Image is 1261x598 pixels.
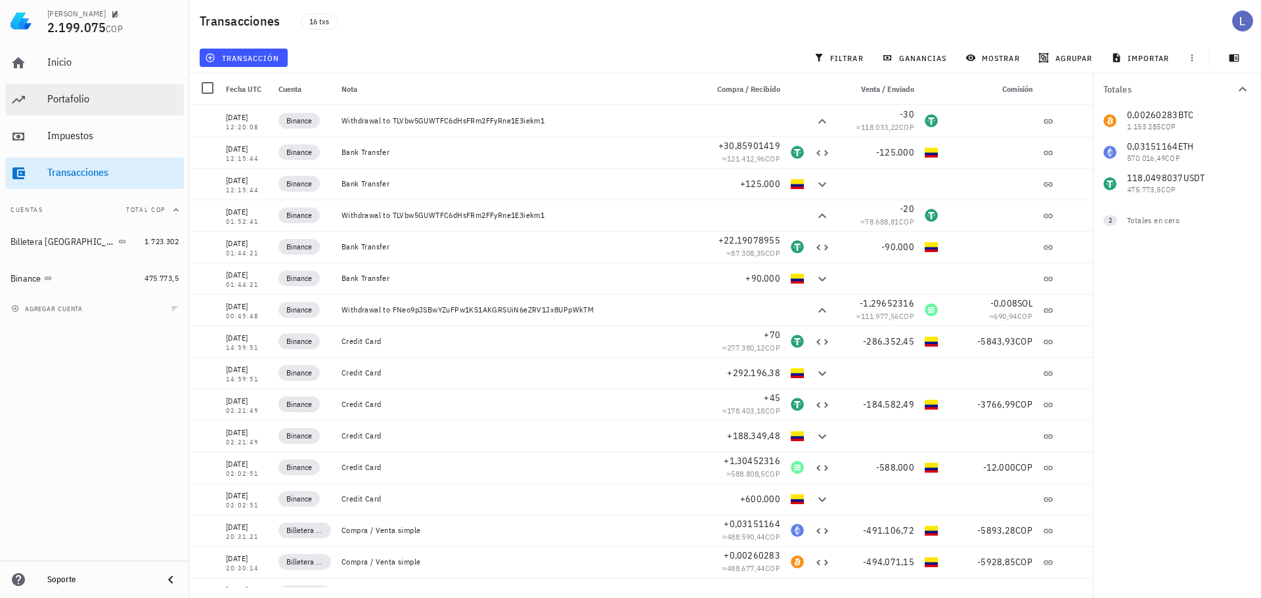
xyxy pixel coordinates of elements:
[731,469,765,479] span: 588.808,5
[226,552,268,565] div: [DATE]
[47,18,106,36] span: 2.199.075
[208,53,279,63] span: transacción
[977,398,1015,410] span: -3766,99
[722,154,780,163] span: ≈
[336,74,701,105] div: Nota
[1114,53,1170,63] span: importar
[286,366,312,379] span: Binance
[791,461,804,474] div: SOL-icon
[342,116,696,126] div: Withdrawal to TLVbw5GUWTFC6dHsFRm2FFyRne1E3iekm1
[726,469,780,479] span: ≈
[925,303,938,316] div: SOL-icon
[1017,297,1032,309] span: SOL
[791,366,804,379] div: COP-icon
[724,549,780,561] span: +0,00260283
[968,53,1020,63] span: mostrar
[11,11,32,32] img: LedgiFi
[925,146,938,159] div: COP-icon
[835,74,919,105] div: Venta / Enviado
[701,74,785,105] div: Compra / Recibido
[745,272,780,284] span: +90.000
[286,303,312,316] span: Binance
[144,273,179,283] span: 475.773,5
[106,23,123,35] span: COP
[126,205,166,214] span: Total COP
[1033,49,1100,67] button: agrupar
[342,431,696,441] div: Credit Card
[5,121,184,152] a: Impuestos
[226,219,268,225] div: 01:52:41
[960,49,1028,67] button: mostrar
[47,9,106,19] div: [PERSON_NAME]
[226,313,268,320] div: 00:45:48
[717,84,780,94] span: Compra / Recibido
[722,406,780,416] span: ≈
[885,53,946,63] span: ganancias
[286,335,312,348] span: Binance
[860,217,914,226] span: ≈
[925,398,938,411] div: COP-icon
[226,439,268,446] div: 02:21:49
[719,140,780,152] span: +30,85901419
[740,178,780,190] span: +125.000
[861,84,914,94] span: Venta / Enviado
[1015,461,1032,473] span: COP
[727,532,765,542] span: 488.590,44
[226,471,268,477] div: 02:02:51
[226,345,268,351] div: 14:59:51
[722,563,780,573] span: ≈
[726,248,780,258] span: ≈
[226,395,268,408] div: [DATE]
[342,84,357,94] span: Nota
[816,53,864,63] span: filtrar
[226,124,268,131] div: 12:20:08
[342,179,696,189] div: Bank Transfer
[900,108,914,120] span: -30
[226,584,268,597] div: [DATE]
[1015,398,1032,410] span: COP
[731,248,765,258] span: 87.308,35
[5,84,184,116] a: Portafolio
[1109,215,1112,226] span: 2
[226,282,268,288] div: 01:44:21
[226,237,268,250] div: [DATE]
[727,343,765,352] span: 277.380,12
[727,406,765,416] span: 178.403,18
[1015,335,1032,347] span: COP
[226,331,268,345] div: [DATE]
[273,74,336,105] div: Cuenta
[226,174,268,187] div: [DATE]
[5,263,184,294] a: Binance 475.773,5
[977,335,1015,347] span: -5843,93
[764,329,780,341] span: +70
[342,273,696,284] div: Bank Transfer
[226,502,268,509] div: 02:02:51
[11,236,116,247] div: Billetera [GEOGRAPHIC_DATA]
[877,49,955,67] button: ganancias
[865,217,899,226] span: 78.688,81
[342,242,696,252] div: Bank Transfer
[342,147,696,158] div: Bank Transfer
[876,146,914,158] span: -125.000
[1015,524,1032,536] span: COP
[727,430,780,442] span: +188.349,48
[226,142,268,156] div: [DATE]
[791,555,804,568] div: BTC-icon
[342,462,696,473] div: Credit Card
[724,518,780,530] span: +0,03151164
[221,74,273,105] div: Fecha UTC
[5,226,184,257] a: Billetera [GEOGRAPHIC_DATA] 1.723.302
[764,392,780,404] span: +45
[286,429,312,442] span: Binance
[226,300,268,313] div: [DATE]
[861,311,899,321] span: 111.977,56
[983,461,1016,473] span: -12.000
[765,248,780,258] span: COP
[791,398,804,411] div: USDT-icon
[286,177,312,190] span: Binance
[226,111,268,124] div: [DATE]
[226,268,268,282] div: [DATE]
[791,240,804,253] div: USDT-icon
[899,122,914,132] span: COP
[286,272,312,285] span: Binance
